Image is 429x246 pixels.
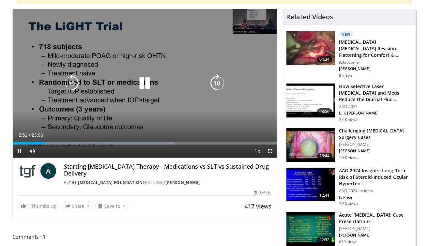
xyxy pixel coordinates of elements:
[254,190,271,195] div: [DATE]
[40,163,56,179] a: A
[339,148,412,154] p: [PERSON_NAME]
[317,108,332,115] span: 08:56
[339,31,353,38] p: New
[19,132,27,138] span: 2:51
[339,128,412,141] h3: Challenging [MEDICAL_DATA] Surgery Cases
[286,31,412,78] a: 04:34 New [MEDICAL_DATA] [MEDICAL_DATA] Revision: Flattening for Comfort & Success iGlaucoma [PER...
[339,142,412,147] p: [PERSON_NAME]
[286,83,412,122] a: 08:56 How Selective Laser [MEDICAL_DATA] and Meds Reduce the Diurnal Fluc… AAO 2023 L. K [PERSON_...
[339,239,357,244] p: 635 views
[339,167,412,187] h3: AAO 2024 Insights: Long-Term Risk of Steroid-Induced Ocular Hyperten…
[64,163,271,177] h4: Starting [MEDICAL_DATA] Therapy - Medications vs SLT vs Sustained Drug Delivery
[317,192,332,199] span: 12:41
[31,132,43,138] span: 23:08
[264,145,277,158] button: Fullscreen
[13,142,277,145] div: Progress Bar
[245,202,271,210] span: 417 views
[339,39,412,58] h3: [MEDICAL_DATA] [MEDICAL_DATA] Revision: Flattening for Comfort & Success
[13,9,277,158] video-js: Video Player
[251,145,264,158] button: Playback Rate
[339,73,353,78] p: 8 views
[64,180,271,186] div: By FEATURING
[62,201,93,211] button: Share
[27,203,30,209] span: 1
[339,83,412,103] h3: How Selective Laser [MEDICAL_DATA] and Meds Reduce the Diurnal Fluc…
[95,201,128,211] button: Save to
[286,168,335,202] img: d1bebadf-5ef8-4c82-bd02-47cdd9740fa5.150x105_q85_crop-smart_upscale.jpg
[286,31,335,65] img: 3bd61a99-1ae1-4a9d-a6af-907ad073e0d9.150x105_q85_crop-smart_upscale.jpg
[339,188,412,193] p: AAO 2024 Insights
[29,132,30,138] span: /
[339,104,412,109] p: AAO 2023
[317,153,332,159] span: 26:44
[339,212,412,225] h3: Acute [MEDICAL_DATA]: Case Presentations
[317,237,332,243] span: 22:32
[339,233,412,238] p: [PERSON_NAME]
[13,145,26,158] button: Pause
[339,117,358,122] p: 2.6K views
[286,128,412,162] a: 26:44 Challenging [MEDICAL_DATA] Surgery Cases [PERSON_NAME] [PERSON_NAME] 1.3K views
[339,155,358,160] p: 1.3K views
[18,201,60,211] a: 1 Thumbs Up
[339,60,412,65] p: iGlaucoma
[339,111,412,116] p: L. K [PERSON_NAME]
[286,167,412,207] a: 12:41 AAO 2024 Insights: Long-Term Risk of Steroid-Induced Ocular Hyperten… AAO 2024 Insights F. ...
[286,84,335,117] img: 420b1191-3861-4d27-8af4-0e92e58098e4.150x105_q85_crop-smart_upscale.jpg
[339,226,412,231] p: [PERSON_NAME]
[339,201,358,207] p: 2.6K views
[286,212,335,246] img: 70667664-86a4-45d1-8ebc-87674d5d23cb.150x105_q85_crop-smart_upscale.jpg
[18,163,38,179] img: The Glaucoma Foundation
[26,145,39,158] button: Mute
[317,56,332,63] span: 04:34
[286,13,333,21] h4: Related Videos
[12,233,277,241] span: Comments 1
[339,66,412,71] p: [PERSON_NAME]
[286,128,335,162] img: 05a6f048-9eed-46a7-93e1-844e43fc910c.150x105_q85_crop-smart_upscale.jpg
[339,195,412,200] p: F. Price
[165,180,200,185] a: [PERSON_NAME]
[69,180,143,185] a: The [MEDICAL_DATA] Foundation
